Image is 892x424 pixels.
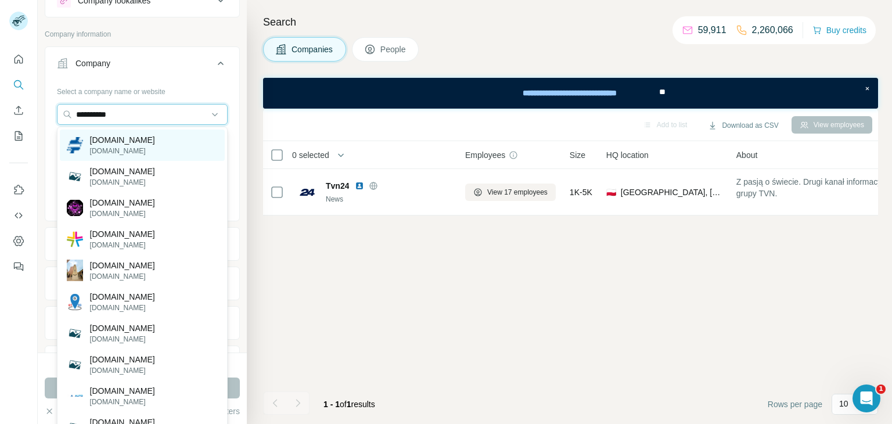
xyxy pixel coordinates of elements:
[67,357,83,373] img: megampere.com
[323,400,375,409] span: results
[9,125,28,146] button: My lists
[90,166,155,177] p: [DOMAIN_NAME]
[606,149,649,161] span: HQ location
[380,44,407,55] span: People
[9,205,28,226] button: Use Surfe API
[90,385,155,397] p: [DOMAIN_NAME]
[67,294,83,310] img: 6123tampere.com
[67,260,83,281] img: vaporsampere.com
[323,400,340,409] span: 1 - 1
[340,400,347,409] span: of
[9,74,28,95] button: Search
[67,168,83,185] img: bio-ampere.com
[263,14,878,30] h4: Search
[326,194,451,204] div: News
[45,230,239,258] button: Industry
[90,260,155,271] p: [DOMAIN_NAME]
[67,137,83,153] img: Ampere.com
[45,270,239,297] button: HQ location
[90,303,155,313] p: [DOMAIN_NAME]
[9,49,28,70] button: Quick start
[812,22,866,38] button: Buy credits
[45,29,240,39] p: Company information
[67,394,83,397] img: autokorjaamotampere.com
[263,78,878,109] iframe: Banner
[570,186,592,198] span: 1K-5K
[876,385,886,394] span: 1
[90,197,155,209] p: [DOMAIN_NAME]
[9,256,28,277] button: Feedback
[90,334,155,344] p: [DOMAIN_NAME]
[9,100,28,121] button: Enrich CSV
[90,397,155,407] p: [DOMAIN_NAME]
[9,231,28,251] button: Dashboard
[465,149,505,161] span: Employees
[465,184,556,201] button: View 17 employees
[853,385,880,412] iframe: Intercom live chat
[839,398,848,409] p: 10
[355,181,364,191] img: LinkedIn logo
[90,177,155,188] p: [DOMAIN_NAME]
[90,228,155,240] p: [DOMAIN_NAME]
[67,200,83,216] img: maxampere.com
[698,23,726,37] p: 59,911
[9,179,28,200] button: Use Surfe on LinkedIn
[67,325,83,342] img: maalampotampere.com
[67,231,83,247] img: virtualtampere.com
[75,58,110,69] div: Company
[326,180,349,192] span: Tvn24
[45,405,78,417] button: Clear
[298,183,316,202] img: Logo of Tvn24
[90,146,155,156] p: [DOMAIN_NAME]
[45,49,239,82] button: Company
[45,348,239,376] button: Employees (size)
[90,209,155,219] p: [DOMAIN_NAME]
[90,365,155,376] p: [DOMAIN_NAME]
[621,186,722,198] span: [GEOGRAPHIC_DATA], [GEOGRAPHIC_DATA]
[700,117,786,134] button: Download as CSV
[90,322,155,334] p: [DOMAIN_NAME]
[90,271,155,282] p: [DOMAIN_NAME]
[752,23,793,37] p: 2,260,066
[90,134,155,146] p: [DOMAIN_NAME]
[292,149,329,161] span: 0 selected
[90,354,155,365] p: [DOMAIN_NAME]
[570,149,585,161] span: Size
[292,44,334,55] span: Companies
[57,82,228,97] div: Select a company name or website
[90,240,155,250] p: [DOMAIN_NAME]
[606,186,616,198] span: 🇵🇱
[768,398,822,410] span: Rows per page
[347,400,351,409] span: 1
[736,149,758,161] span: About
[487,187,548,197] span: View 17 employees
[45,309,239,337] button: Annual revenue ($)
[90,291,155,303] p: [DOMAIN_NAME]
